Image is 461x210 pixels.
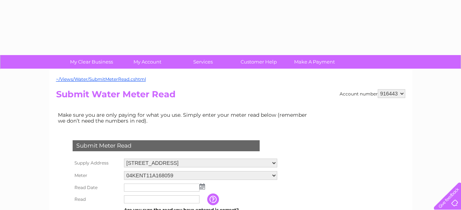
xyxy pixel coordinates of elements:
[173,55,233,69] a: Services
[56,76,146,82] a: ~/Views/Water/SubmitMeterRead.cshtml
[71,157,122,169] th: Supply Address
[284,55,345,69] a: Make A Payment
[61,55,122,69] a: My Clear Business
[56,89,405,103] h2: Submit Water Meter Read
[207,193,220,205] input: Information
[117,55,178,69] a: My Account
[340,89,405,98] div: Account number
[71,193,122,205] th: Read
[200,184,205,189] img: ...
[228,55,289,69] a: Customer Help
[71,182,122,193] th: Read Date
[56,110,313,126] td: Make sure you are only paying for what you use. Simply enter your meter read below (remember we d...
[73,140,260,151] div: Submit Meter Read
[71,169,122,182] th: Meter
